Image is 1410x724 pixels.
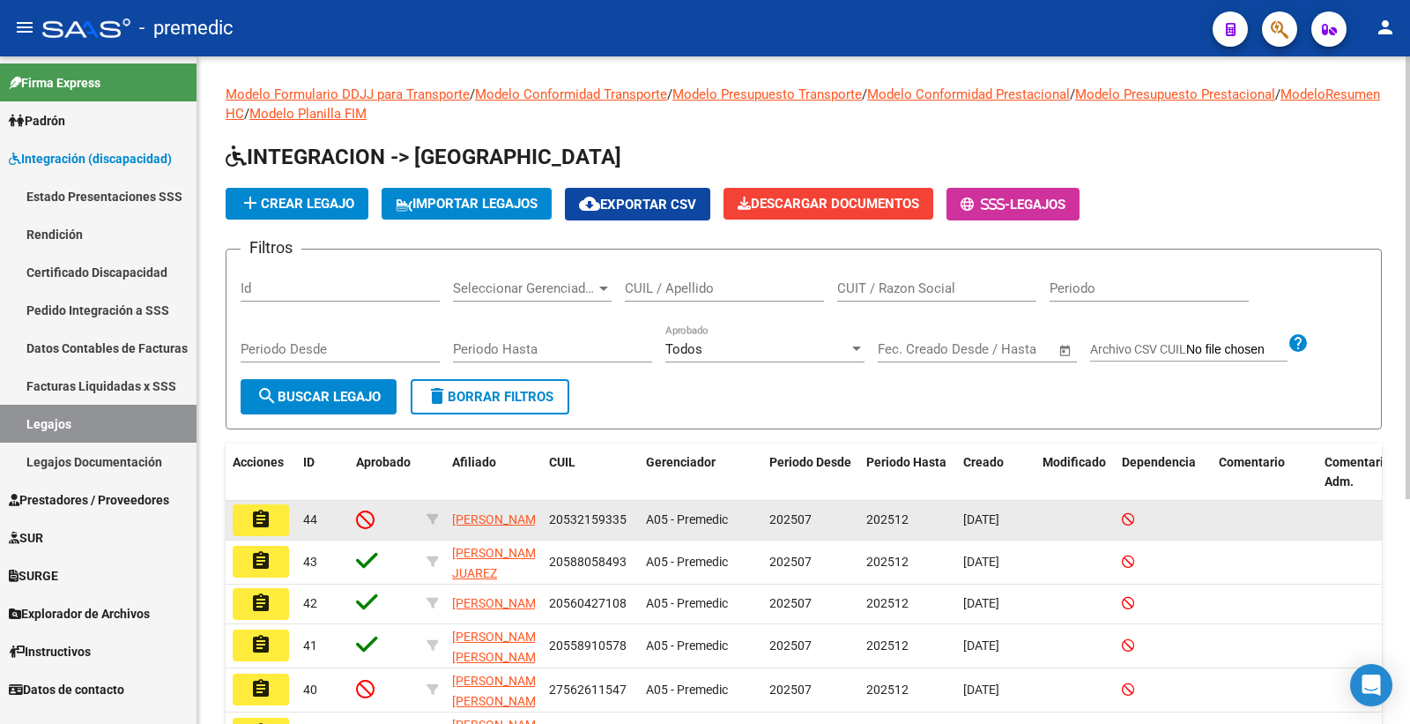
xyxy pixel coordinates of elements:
[256,385,278,407] mat-icon: search
[665,341,702,357] span: Todos
[738,196,919,212] span: Descargar Documentos
[963,512,999,526] span: [DATE]
[646,596,728,610] span: A05 - Premedic
[226,444,296,502] datatable-header-cell: Acciones
[646,512,728,526] span: A05 - Premedic
[1288,332,1309,354] mat-icon: help
[303,455,315,469] span: ID
[303,683,317,697] span: 40
[475,86,667,102] a: Modelo Conformidad Transporte
[250,550,271,571] mat-icon: assignment
[250,509,271,530] mat-icon: assignment
[226,188,368,220] button: Crear Legajo
[303,638,317,653] span: 41
[542,444,639,502] datatable-header-cell: CUIL
[9,111,65,131] span: Padrón
[139,9,234,48] span: - premedic
[303,596,317,610] span: 42
[579,197,696,213] span: Exportar CSV
[427,385,448,407] mat-icon: delete
[233,455,284,469] span: Acciones
[956,444,1035,502] datatable-header-cell: Creado
[452,455,496,469] span: Afiliado
[867,86,1070,102] a: Modelo Conformidad Prestacional
[452,512,546,526] span: [PERSON_NAME]
[1056,340,1076,361] button: Open calendar
[961,197,1010,213] span: -
[769,638,812,653] span: 202507
[303,555,317,569] span: 43
[250,634,271,655] mat-icon: assignment
[859,444,956,502] datatable-header-cell: Periodo Hasta
[866,512,909,526] span: 202512
[241,235,301,260] h3: Filtros
[427,389,553,405] span: Borrar Filtros
[549,555,627,569] span: 20588058493
[445,444,542,502] datatable-header-cell: Afiliado
[646,683,728,697] span: A05 - Premedic
[1122,455,1196,469] span: Dependencia
[963,596,999,610] span: [DATE]
[1075,86,1275,102] a: Modelo Presupuesto Prestacional
[769,596,812,610] span: 202507
[453,280,596,296] span: Seleccionar Gerenciador
[769,512,812,526] span: 202507
[963,455,1004,469] span: Creado
[549,683,627,697] span: 27562611547
[1043,455,1106,469] span: Modificado
[250,593,271,614] mat-icon: assignment
[356,455,411,469] span: Aprobado
[452,630,546,664] span: [PERSON_NAME] [PERSON_NAME]
[9,642,91,661] span: Instructivos
[349,444,419,502] datatable-header-cell: Aprobado
[226,145,621,169] span: INTEGRACION -> [GEOGRAPHIC_DATA]
[1010,197,1065,213] span: Legajos
[878,341,935,357] input: Start date
[769,683,812,697] span: 202507
[452,546,546,601] span: [PERSON_NAME] JUAREZ [PERSON_NAME]
[963,638,999,653] span: [DATE]
[226,86,470,102] a: Modelo Formulario DDJJ para Transporte
[951,341,1036,357] input: End date
[672,86,862,102] a: Modelo Presupuesto Transporte
[549,638,627,653] span: 20558910578
[240,196,354,212] span: Crear Legajo
[1325,455,1391,489] span: Comentario Adm.
[1219,455,1285,469] span: Comentario
[9,490,169,510] span: Prestadores / Proveedores
[946,188,1080,220] button: -Legajos
[9,566,58,586] span: SURGE
[646,638,728,653] span: A05 - Premedic
[1375,17,1396,38] mat-icon: person
[549,455,575,469] span: CUIL
[9,528,43,548] span: SUR
[240,192,261,213] mat-icon: add
[963,555,999,569] span: [DATE]
[866,455,946,469] span: Periodo Hasta
[762,444,859,502] datatable-header-cell: Periodo Desde
[249,106,367,122] a: Modelo Planilla FIM
[250,678,271,699] mat-icon: assignment
[639,444,762,502] datatable-header-cell: Gerenciador
[769,455,851,469] span: Periodo Desde
[14,17,35,38] mat-icon: menu
[9,149,172,168] span: Integración (discapacidad)
[452,674,546,708] span: [PERSON_NAME] [PERSON_NAME]
[296,444,349,502] datatable-header-cell: ID
[646,555,728,569] span: A05 - Premedic
[9,73,100,93] span: Firma Express
[963,683,999,697] span: [DATE]
[1186,342,1288,358] input: Archivo CSV CUIL
[9,680,124,699] span: Datos de contacto
[769,555,812,569] span: 202507
[646,455,716,469] span: Gerenciador
[1090,342,1186,356] span: Archivo CSV CUIL
[1350,664,1392,706] div: Open Intercom Messenger
[241,379,397,414] button: Buscar Legajo
[411,379,569,414] button: Borrar Filtros
[565,188,710,220] button: Exportar CSV
[724,188,933,220] button: Descargar Documentos
[866,638,909,653] span: 202512
[382,188,552,220] button: IMPORTAR LEGAJOS
[549,596,627,610] span: 20560427108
